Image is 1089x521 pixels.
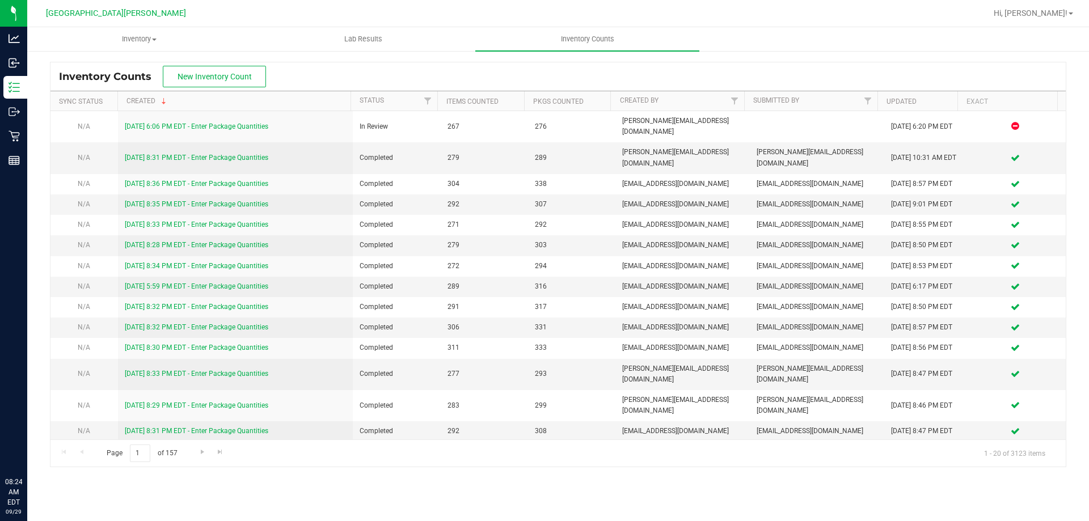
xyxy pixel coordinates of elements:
p: 08:24 AM EDT [5,477,22,507]
span: N/A [78,241,90,249]
span: 292 [448,426,521,437]
span: 307 [535,199,609,210]
span: 294 [535,261,609,272]
div: [DATE] 8:47 PM EDT [891,426,958,437]
inline-svg: Inventory [9,82,20,93]
span: 277 [448,368,521,379]
span: Inventory Counts [546,34,630,44]
span: [GEOGRAPHIC_DATA][PERSON_NAME] [46,9,186,18]
span: 311 [448,342,521,353]
span: [PERSON_NAME][EMAIL_ADDRESS][DOMAIN_NAME] [757,147,877,168]
span: [EMAIL_ADDRESS][DOMAIN_NAME] [757,179,877,189]
inline-svg: Analytics [9,33,20,44]
div: [DATE] 9:01 PM EDT [891,199,958,210]
a: Filter [419,91,437,111]
span: [EMAIL_ADDRESS][DOMAIN_NAME] [757,240,877,251]
a: [DATE] 8:36 PM EDT - Enter Package Quantities [125,180,268,188]
a: [DATE] 8:28 PM EDT - Enter Package Quantities [125,241,268,249]
span: 317 [535,302,609,312]
a: Sync Status [59,98,103,105]
a: [DATE] 6:06 PM EDT - Enter Package Quantities [125,122,268,130]
span: 331 [535,322,609,333]
span: [EMAIL_ADDRESS][DOMAIN_NAME] [622,302,743,312]
span: N/A [78,323,90,331]
span: 338 [535,179,609,189]
a: [DATE] 8:31 PM EDT - Enter Package Quantities [125,427,268,435]
span: 279 [448,153,521,163]
a: [DATE] 8:32 PM EDT - Enter Package Quantities [125,323,268,331]
span: Completed [360,426,433,437]
span: N/A [78,180,90,188]
a: Go to the last page [212,444,229,460]
span: N/A [78,344,90,351]
span: [EMAIL_ADDRESS][DOMAIN_NAME] [622,426,743,437]
span: 283 [448,400,521,411]
a: [DATE] 8:31 PM EDT - Enter Package Quantities [125,154,268,162]
th: Exact [957,91,1057,111]
span: Completed [360,400,433,411]
span: [EMAIL_ADDRESS][DOMAIN_NAME] [757,219,877,230]
inline-svg: Outbound [9,106,20,117]
a: [DATE] 8:32 PM EDT - Enter Package Quantities [125,303,268,311]
span: N/A [78,427,90,435]
span: [EMAIL_ADDRESS][DOMAIN_NAME] [757,342,877,353]
span: 293 [535,368,609,379]
span: 279 [448,240,521,251]
span: [EMAIL_ADDRESS][DOMAIN_NAME] [757,302,877,312]
span: 292 [535,219,609,230]
span: 308 [535,426,609,437]
inline-svg: Reports [9,155,20,166]
div: [DATE] 8:57 PM EDT [891,322,958,333]
span: 276 [535,121,609,132]
span: 291 [448,302,521,312]
span: [EMAIL_ADDRESS][DOMAIN_NAME] [622,240,743,251]
span: N/A [78,200,90,208]
span: Completed [360,342,433,353]
span: 292 [448,199,521,210]
span: [PERSON_NAME][EMAIL_ADDRESS][DOMAIN_NAME] [622,147,743,168]
a: Go to the next page [194,444,210,460]
span: [PERSON_NAME][EMAIL_ADDRESS][DOMAIN_NAME] [757,363,877,385]
a: Pkgs Counted [533,98,584,105]
span: 271 [448,219,521,230]
span: Completed [360,153,433,163]
span: Completed [360,219,433,230]
a: Created [126,97,168,105]
a: Inventory [27,27,251,51]
span: [EMAIL_ADDRESS][DOMAIN_NAME] [622,342,743,353]
a: Filter [858,91,877,111]
div: [DATE] 8:47 PM EDT [891,368,958,379]
span: Inventory [28,34,251,44]
inline-svg: Retail [9,130,20,142]
span: [EMAIL_ADDRESS][DOMAIN_NAME] [622,261,743,272]
span: [EMAIL_ADDRESS][DOMAIN_NAME] [622,322,743,333]
div: [DATE] 10:31 AM EDT [891,153,958,163]
span: 333 [535,342,609,353]
span: Lab Results [329,34,398,44]
div: [DATE] 6:20 PM EDT [891,121,958,132]
span: [PERSON_NAME][EMAIL_ADDRESS][DOMAIN_NAME] [757,395,877,416]
span: N/A [78,303,90,311]
div: [DATE] 8:57 PM EDT [891,179,958,189]
span: 306 [448,322,521,333]
span: Completed [360,261,433,272]
a: [DATE] 8:33 PM EDT - Enter Package Quantities [125,221,268,228]
span: Completed [360,302,433,312]
a: Lab Results [251,27,475,51]
span: N/A [78,282,90,290]
p: 09/29 [5,507,22,516]
span: N/A [78,154,90,162]
span: 316 [535,281,609,292]
a: [DATE] 8:29 PM EDT - Enter Package Quantities [125,401,268,409]
div: [DATE] 6:17 PM EDT [891,281,958,292]
span: N/A [78,221,90,228]
span: [PERSON_NAME][EMAIL_ADDRESS][DOMAIN_NAME] [622,395,743,416]
span: Completed [360,179,433,189]
span: New Inventory Count [178,72,252,81]
span: [EMAIL_ADDRESS][DOMAIN_NAME] [757,199,877,210]
span: Hi, [PERSON_NAME]! [994,9,1067,18]
span: Page of 157 [97,444,187,462]
div: [DATE] 8:53 PM EDT [891,261,958,272]
a: Created By [620,96,659,104]
button: New Inventory Count [163,66,266,87]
